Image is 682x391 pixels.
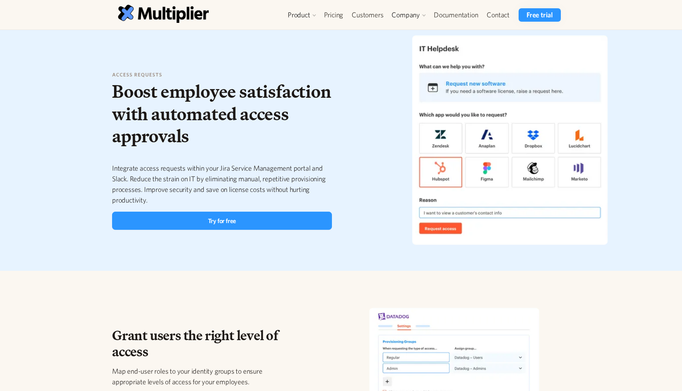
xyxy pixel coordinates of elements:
[320,8,348,22] a: Pricing
[392,10,420,20] div: Company
[383,25,637,255] img: Desktop and Mobile illustration
[429,8,482,22] a: Documentation
[112,212,332,230] a: Try for free
[519,8,561,22] a: Free trial
[288,10,310,20] div: Product
[284,8,320,22] div: Product
[347,8,388,22] a: Customers
[112,163,332,205] p: Integrate access requests within your Jira Service Management portal and Slack. Reduce the strain...
[112,366,293,387] p: Map end-user roles to your identity groups to ensure appropriate levels of access for your employ...
[388,8,429,22] div: Company
[112,325,278,362] span: Grant users the right level of access
[112,71,332,79] h6: access requests
[112,80,332,147] h1: Boost employee satisfaction with automated access approvals
[482,8,514,22] a: Contact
